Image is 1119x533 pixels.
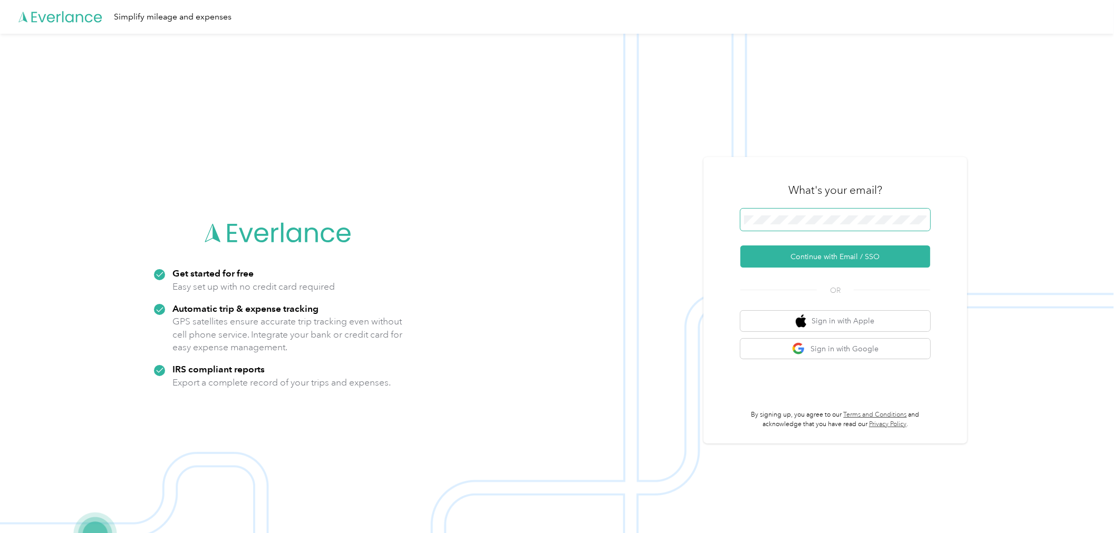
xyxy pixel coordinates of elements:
button: google logoSign in with Google [740,339,930,359]
p: By signing up, you agree to our and acknowledge that you have read our . [740,410,930,429]
a: Privacy Policy [869,420,906,428]
strong: IRS compliant reports [172,363,265,374]
p: GPS satellites ensure accurate trip tracking even without cell phone service. Integrate your bank... [172,315,403,354]
img: apple logo [796,314,806,328]
p: Export a complete record of your trips and expenses. [172,376,391,389]
button: apple logoSign in with Apple [740,311,930,331]
img: google logo [792,342,805,356]
p: Easy set up with no credit card required [172,280,335,293]
div: Simplify mileage and expenses [114,11,231,24]
a: Terms and Conditions [844,411,907,419]
strong: Automatic trip & expense tracking [172,303,319,314]
span: OR [817,285,854,296]
strong: Get started for free [172,268,254,279]
button: Continue with Email / SSO [740,245,930,268]
h3: What's your email? [788,183,882,198]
